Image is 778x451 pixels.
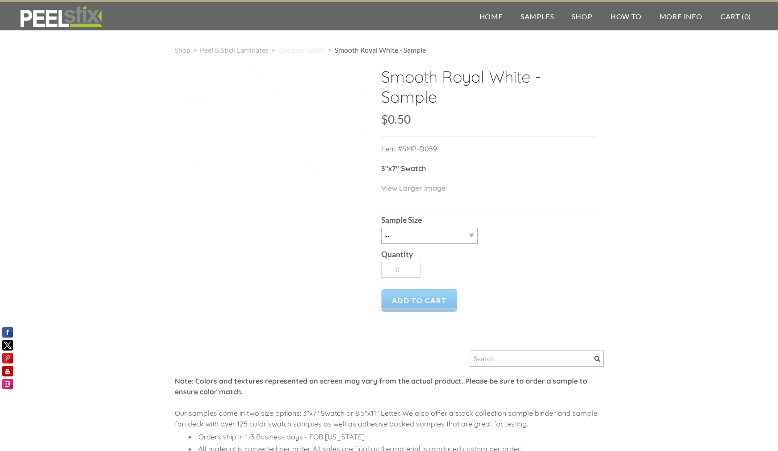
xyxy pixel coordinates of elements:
img: REFACE SUPPLIES [18,5,104,28]
b: Quantity [381,250,413,259]
span: Smooth Royal White - Sample [335,46,426,54]
span: Our samples come in two size options: 3"x7" Swatch or 8.5"x11" Letter. We also offer a stock coll... [175,409,597,428]
a: Add to Cart [381,289,458,312]
a: View Larger Image [381,184,446,192]
span: 0 [744,12,749,21]
a: Designer Solids [278,46,325,54]
a: Samples [512,2,563,30]
input: Search [470,351,604,367]
a: Cart (0) [711,2,760,30]
span: > [190,46,200,54]
a: More Info [650,2,711,30]
font: Note: Colors and textures represented on screen may vary from the actual product. Please be sure ... [175,376,587,396]
a: Shop [563,2,601,30]
h2: Smooth Royal White - Sample [381,67,596,113]
p: Item #SMP-D059 [381,143,596,163]
span: > [325,46,335,54]
strong: 3"x7" Swatch [381,164,426,173]
span: Search [594,356,600,362]
a: Peel & Stick Laminates [200,46,269,54]
li: Orders ship in 1-3 Business days - FOB [US_STATE] [196,431,604,442]
span: $0.50 [381,112,411,126]
b: Sample Size [381,215,422,225]
a: Home [471,2,512,30]
a: Shop [175,46,190,54]
span: > [269,46,278,54]
a: How To [601,2,651,30]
